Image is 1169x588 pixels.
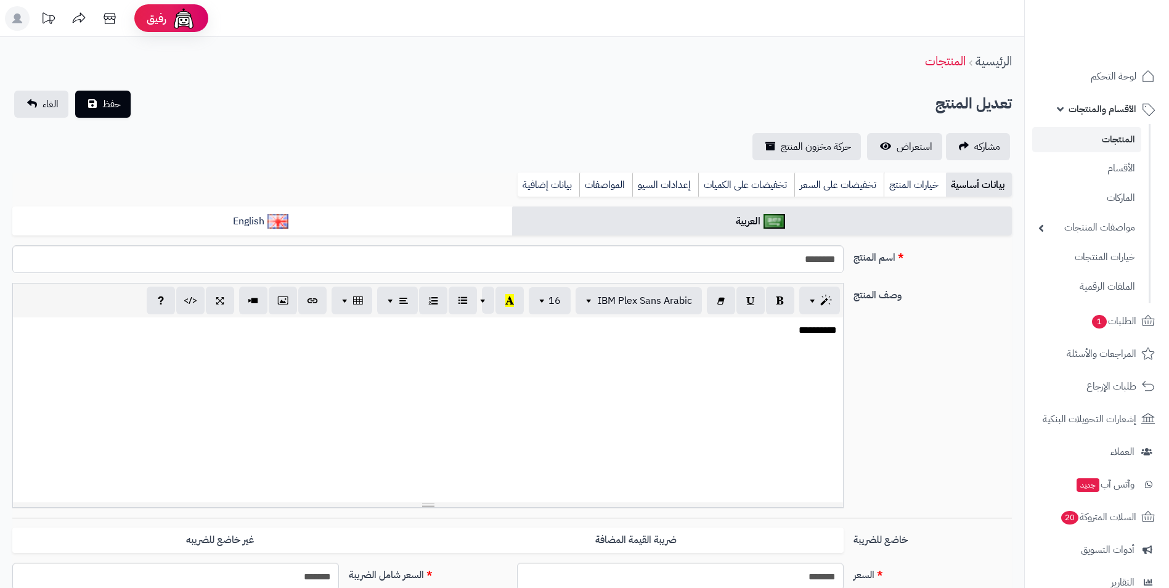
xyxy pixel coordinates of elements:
span: حركة مخزون المنتج [781,139,851,154]
a: خيارات المنتج [884,173,946,197]
img: English [267,214,289,229]
span: لوحة التحكم [1091,68,1136,85]
label: غير خاضع للضريبه [12,528,428,553]
label: السعر شامل الضريبة [344,563,512,582]
a: العربية [512,206,1012,237]
a: تخفيضات على السعر [794,173,884,197]
label: وصف المنتج [849,283,1017,303]
label: اسم المنتج [849,245,1017,265]
a: English [12,206,512,237]
label: ضريبة القيمة المضافة [428,528,844,553]
span: جديد [1077,478,1099,492]
h2: تعديل المنتج [935,91,1012,116]
a: استعراض [867,133,942,160]
img: ai-face.png [171,6,196,31]
a: الملفات الرقمية [1032,274,1141,300]
a: المراجعات والأسئلة [1032,339,1162,369]
label: خاضع للضريبة [849,528,1017,547]
span: حفظ [102,97,121,112]
span: المراجعات والأسئلة [1067,345,1136,362]
a: الأقسام [1032,155,1141,182]
a: المنتجات [925,52,966,70]
span: 20 [1061,511,1078,525]
img: العربية [764,214,785,229]
label: السعر [849,563,1017,582]
a: مشاركه [946,133,1010,160]
a: وآتس آبجديد [1032,470,1162,499]
span: الغاء [43,97,59,112]
button: IBM Plex Sans Arabic [576,287,702,314]
a: بيانات إضافية [518,173,579,197]
button: 16 [529,287,571,314]
span: السلات المتروكة [1060,508,1136,526]
a: إعدادات السيو [632,173,698,197]
a: الرئيسية [976,52,1012,70]
a: الماركات [1032,185,1141,211]
a: المنتجات [1032,127,1141,152]
span: العملاء [1110,443,1134,460]
a: طلبات الإرجاع [1032,372,1162,401]
a: لوحة التحكم [1032,62,1162,91]
span: 1 [1092,315,1107,329]
a: الغاء [14,91,68,118]
a: إشعارات التحويلات البنكية [1032,404,1162,434]
span: استعراض [897,139,932,154]
span: 16 [548,293,561,308]
span: أدوات التسويق [1081,541,1134,558]
span: الطلبات [1091,312,1136,330]
a: خيارات المنتجات [1032,244,1141,271]
span: مشاركه [974,139,1000,154]
a: بيانات أساسية [946,173,1012,197]
span: وآتس آب [1075,476,1134,493]
a: السلات المتروكة20 [1032,502,1162,532]
a: العملاء [1032,437,1162,467]
span: رفيق [147,11,166,26]
span: طلبات الإرجاع [1086,378,1136,395]
span: الأقسام والمنتجات [1069,100,1136,118]
span: IBM Plex Sans Arabic [598,293,692,308]
a: المواصفات [579,173,632,197]
a: أدوات التسويق [1032,535,1162,565]
a: تحديثات المنصة [33,6,63,34]
a: الطلبات1 [1032,306,1162,336]
a: مواصفات المنتجات [1032,214,1141,241]
a: تخفيضات على الكميات [698,173,794,197]
a: حركة مخزون المنتج [752,133,861,160]
span: إشعارات التحويلات البنكية [1043,410,1136,428]
button: حفظ [75,91,131,118]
